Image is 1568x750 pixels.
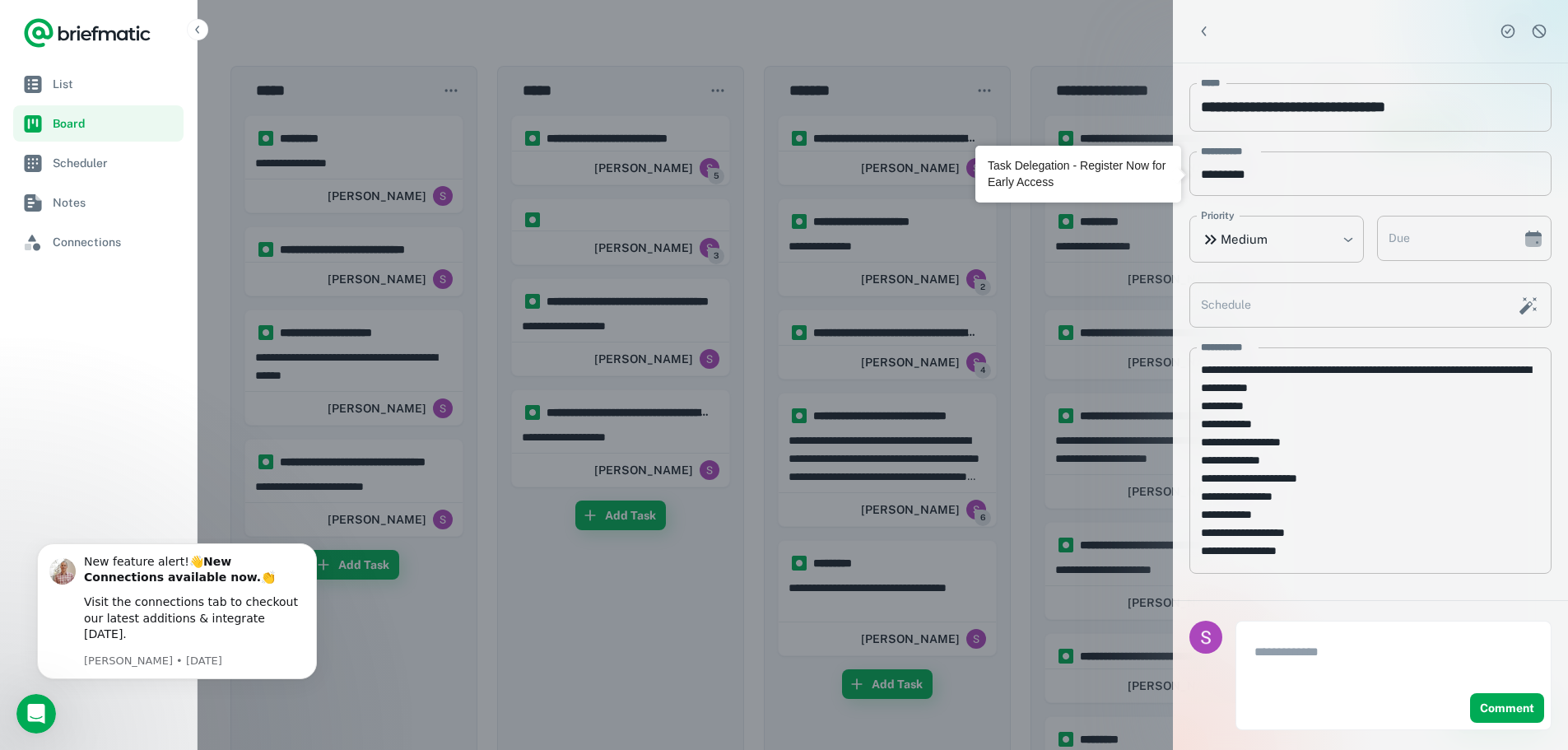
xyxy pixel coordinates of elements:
[1514,291,1542,319] button: Schedule this task with AI
[13,66,184,102] a: List
[1189,621,1222,654] img: Shaun Goh
[13,105,184,142] a: Board
[1189,16,1219,46] button: Back
[53,114,177,133] span: Board
[12,538,342,742] iframe: Intercom notifications message
[13,224,184,260] a: Connections
[1201,208,1235,223] label: Priority
[16,694,56,734] iframe: Intercom live chat
[1517,222,1550,255] button: Choose date
[53,233,177,251] span: Connections
[1470,693,1544,723] button: Comment
[988,158,1169,190] div: Task Delegation - Register Now for Early Access
[13,145,184,181] a: Scheduler
[1527,19,1552,44] button: Dismiss task
[53,154,177,172] span: Scheduler
[1189,216,1364,263] div: Medium
[23,16,151,49] a: Logo
[13,184,184,221] a: Notes
[53,193,177,212] span: Notes
[53,75,177,93] span: List
[1496,19,1520,44] button: Complete task
[1173,63,1568,600] div: scrollable content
